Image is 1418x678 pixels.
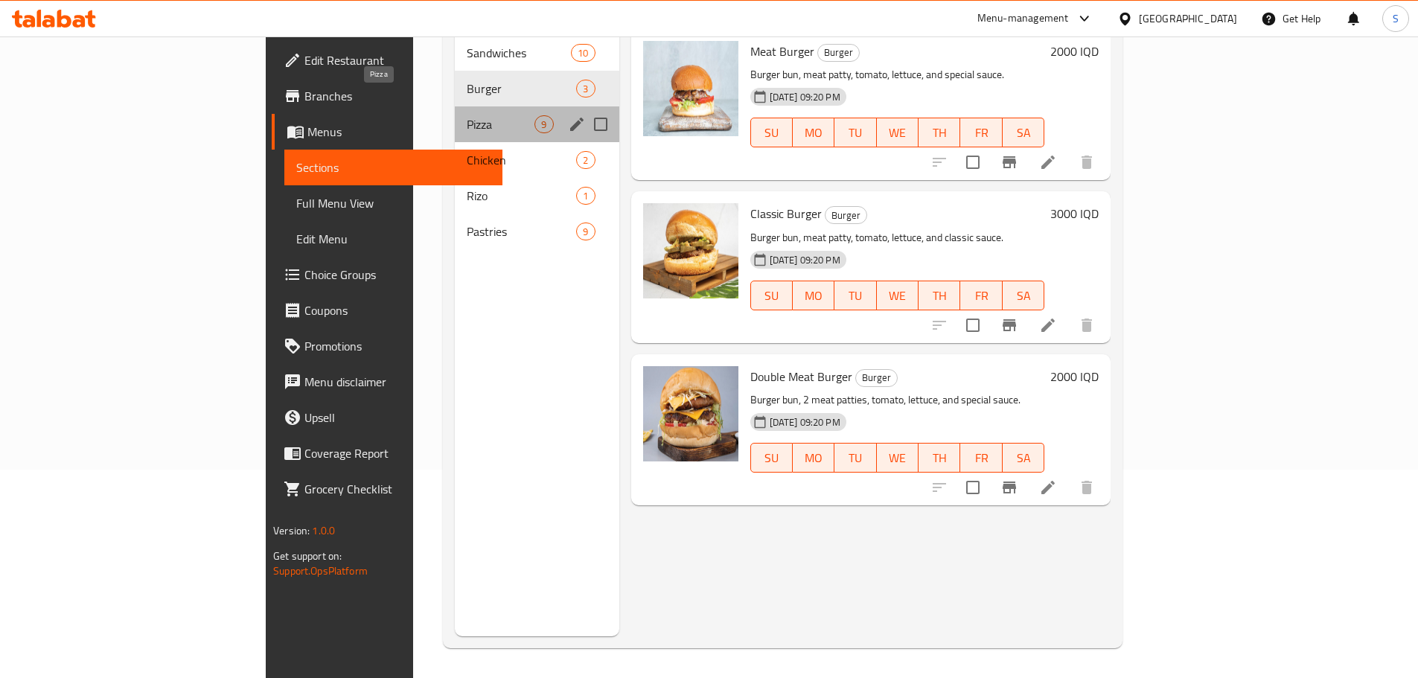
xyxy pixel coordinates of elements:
[840,122,870,144] span: TU
[817,44,860,62] div: Burger
[919,118,960,147] button: TH
[799,122,828,144] span: MO
[576,151,595,169] div: items
[977,10,1069,28] div: Menu-management
[304,373,491,391] span: Menu disclaimer
[577,189,594,203] span: 1
[467,223,576,240] span: Pastries
[750,118,793,147] button: SU
[750,202,822,225] span: Classic Burger
[1039,479,1057,496] a: Edit menu item
[272,42,502,78] a: Edit Restaurant
[834,118,876,147] button: TU
[307,123,491,141] span: Menus
[1003,118,1044,147] button: SA
[467,44,571,62] span: Sandwiches
[966,285,996,307] span: FR
[924,285,954,307] span: TH
[799,285,828,307] span: MO
[467,151,576,169] span: Chicken
[750,40,814,63] span: Meat Burger
[1069,144,1105,180] button: delete
[296,230,491,248] span: Edit Menu
[834,443,876,473] button: TU
[966,447,996,469] span: FR
[825,206,867,224] div: Burger
[764,415,846,429] span: [DATE] 09:20 PM
[304,337,491,355] span: Promotions
[1003,443,1044,473] button: SA
[284,221,502,257] a: Edit Menu
[272,364,502,400] a: Menu disclaimer
[1139,10,1237,27] div: [GEOGRAPHIC_DATA]
[919,281,960,310] button: TH
[757,122,787,144] span: SU
[883,285,913,307] span: WE
[572,46,594,60] span: 10
[284,150,502,185] a: Sections
[1039,316,1057,334] a: Edit menu item
[991,307,1027,343] button: Branch-specific-item
[273,521,310,540] span: Version:
[793,118,834,147] button: MO
[272,114,502,150] a: Menus
[840,447,870,469] span: TU
[919,443,960,473] button: TH
[643,203,738,298] img: Classic Burger
[577,153,594,167] span: 2
[304,301,491,319] span: Coupons
[304,266,491,284] span: Choice Groups
[855,369,898,387] div: Burger
[304,87,491,105] span: Branches
[957,472,989,503] span: Select to update
[272,257,502,292] a: Choice Groups
[304,51,491,69] span: Edit Restaurant
[455,178,619,214] div: Rizo1
[840,285,870,307] span: TU
[1393,10,1399,27] span: S
[757,447,787,469] span: SU
[1050,41,1099,62] h6: 2000 IQD
[1050,203,1099,224] h6: 3000 IQD
[924,122,954,144] span: TH
[1069,470,1105,505] button: delete
[576,223,595,240] div: items
[1009,447,1038,469] span: SA
[877,281,919,310] button: WE
[455,29,619,255] nav: Menu sections
[991,470,1027,505] button: Branch-specific-item
[757,285,787,307] span: SU
[877,443,919,473] button: WE
[883,447,913,469] span: WE
[455,71,619,106] div: Burger3
[825,207,866,224] span: Burger
[577,82,594,96] span: 3
[296,194,491,212] span: Full Menu View
[764,253,846,267] span: [DATE] 09:20 PM
[296,159,491,176] span: Sections
[966,122,996,144] span: FR
[467,115,534,133] span: Pizza
[273,561,368,581] a: Support.OpsPlatform
[1069,307,1105,343] button: delete
[1003,281,1044,310] button: SA
[856,369,897,386] span: Burger
[764,90,846,104] span: [DATE] 09:20 PM
[455,142,619,178] div: Chicken2
[272,78,502,114] a: Branches
[957,147,989,178] span: Select to update
[1009,285,1038,307] span: SA
[467,187,576,205] span: Rizo
[577,225,594,239] span: 9
[750,391,1045,409] p: Burger bun, 2 meat patties, tomato, lettuce, and special sauce.
[272,471,502,507] a: Grocery Checklist
[272,328,502,364] a: Promotions
[1050,366,1099,387] h6: 2000 IQD
[273,546,342,566] span: Get support on:
[793,281,834,310] button: MO
[750,228,1045,247] p: Burger bun, meat patty, tomato, lettuce, and classic sauce.
[284,185,502,221] a: Full Menu View
[576,187,595,205] div: items
[455,106,619,142] div: Pizza9edit
[991,144,1027,180] button: Branch-specific-item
